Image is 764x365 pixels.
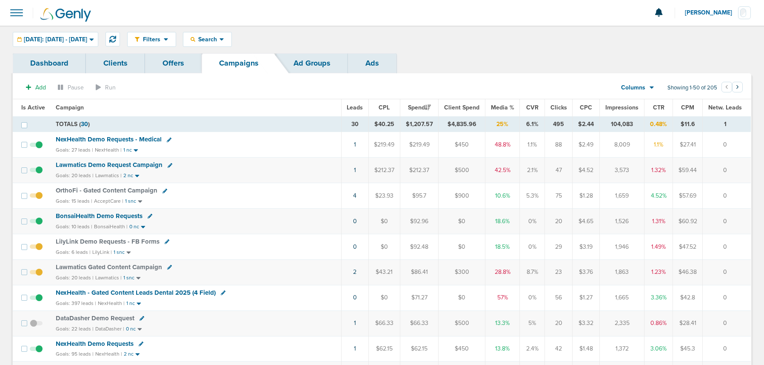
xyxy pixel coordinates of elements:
td: $28.41 [673,310,703,336]
td: $42.8 [673,285,703,310]
td: 1,665 [600,285,644,310]
button: Add [21,81,51,94]
td: 495 [545,116,573,132]
td: 3,573 [600,158,644,183]
td: 0 [703,209,751,234]
td: 0 [703,183,751,209]
td: $45.3 [673,336,703,362]
a: Offers [145,53,202,73]
span: NexHealth Demo Requests [56,340,134,348]
small: 1 snc [114,249,125,256]
td: $2.49 [573,132,600,158]
td: $0 [368,234,400,259]
td: 0 [703,285,751,310]
a: 1 [354,141,356,148]
small: 1 nc [123,147,132,153]
td: $66.33 [400,310,438,336]
td: $71.27 [400,285,438,310]
td: 10.6% [485,183,520,209]
a: Ads [348,53,396,73]
small: 1 snc [123,275,134,281]
td: 42.5% [485,158,520,183]
td: $212.37 [400,158,438,183]
span: Impressions [605,104,639,111]
a: 1 [354,319,356,327]
td: $500 [439,158,485,183]
span: CVR [526,104,539,111]
span: Netw. Leads [708,104,742,111]
td: $212.37 [368,158,400,183]
td: 47 [545,158,573,183]
td: $57.69 [673,183,703,209]
a: 0 [353,294,357,301]
td: $59.44 [673,158,703,183]
td: $219.49 [368,132,400,158]
small: AcceptCare | [94,198,123,204]
td: 1,863 [600,259,644,285]
td: 18.6% [485,209,520,234]
td: 0.86% [644,310,673,336]
td: $3.76 [573,259,600,285]
td: 2.4% [520,336,545,362]
td: 1.31% [644,209,673,234]
td: 0 [703,132,751,158]
td: $11.6 [673,116,703,132]
span: Add [35,84,46,91]
td: $300 [439,259,485,285]
td: $23.93 [368,183,400,209]
td: 57% [485,285,520,310]
span: Columns [621,83,645,92]
td: 8.7% [520,259,545,285]
small: NexHealth | [95,147,122,153]
td: 56 [545,285,573,310]
span: 30 [81,121,88,128]
td: 13.3% [485,310,520,336]
span: Spend [408,104,431,111]
td: 2,335 [600,310,644,336]
small: Goals: 20 leads | [56,172,94,179]
td: 75 [545,183,573,209]
td: $3.32 [573,310,600,336]
a: Clients [86,53,145,73]
td: 1,659 [600,183,644,209]
small: Goals: 15 leads | [56,198,92,204]
small: Goals: 95 leads | [56,351,94,357]
a: Ad Groups [276,53,348,73]
td: 88 [545,132,573,158]
span: Is Active [21,104,45,111]
small: Lawmatics | [95,172,122,178]
td: $0 [368,285,400,310]
span: CTR [653,104,664,111]
td: 1.1% [520,132,545,158]
td: $47.52 [673,234,703,259]
td: $900 [439,183,485,209]
td: $1.28 [573,183,600,209]
td: 8,009 [600,132,644,158]
td: 1,946 [600,234,644,259]
span: DataDasher Demo Request [56,314,134,322]
span: Media % [491,104,514,111]
td: 1 [703,116,751,132]
td: 0 [703,259,751,285]
td: $500 [439,310,485,336]
td: $4.52 [573,158,600,183]
td: $40.25 [368,116,400,132]
td: $2.44 [573,116,600,132]
td: 29 [545,234,573,259]
td: $3.19 [573,234,600,259]
span: Filters [140,36,164,43]
span: CPL [379,104,390,111]
small: 2 nc [124,351,134,357]
td: $0 [439,209,485,234]
td: $0 [439,234,485,259]
a: Dashboard [13,53,86,73]
a: 2 [353,268,356,276]
td: $0 [439,285,485,310]
td: 23 [545,259,573,285]
span: NexHealth Demo Requests - Medical [56,135,162,143]
td: 0 [703,234,751,259]
td: $62.15 [400,336,438,362]
td: TOTALS ( ) [51,116,341,132]
span: Showing 1-50 of 205 [667,84,717,92]
small: Goals: 22 leads | [56,326,94,332]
